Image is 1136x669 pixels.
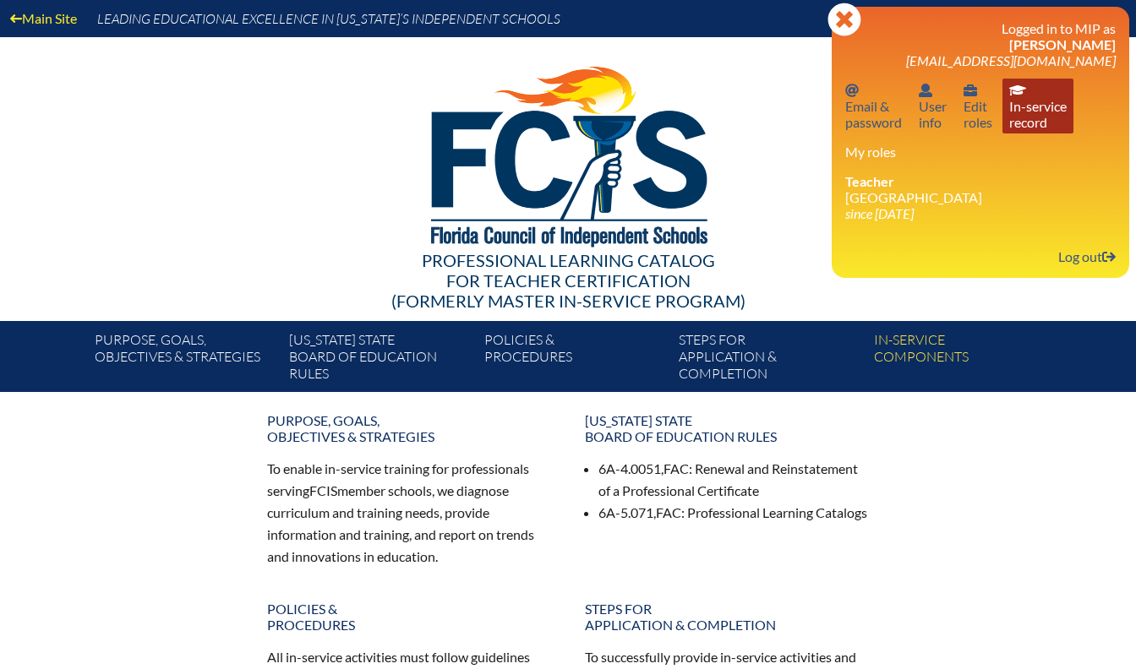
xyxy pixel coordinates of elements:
[845,144,1116,160] h3: My roles
[964,84,977,97] svg: User info
[446,270,691,291] span: for Teacher Certification
[656,504,681,520] span: FAC
[957,79,999,133] a: User infoEditroles
[845,84,859,97] svg: Email password
[282,328,477,392] a: [US_STATE] StateBoard of Education rules
[1009,36,1116,52] span: [PERSON_NAME]
[1102,250,1116,264] svg: Log out
[478,328,672,392] a: Policies &Procedures
[81,250,1055,311] div: Professional Learning Catalog (formerly Master In-service Program)
[919,84,932,97] svg: User info
[575,405,879,451] a: [US_STATE] StateBoard of Education rules
[664,460,689,476] span: FAC
[309,482,337,498] span: FCIS
[838,79,909,133] a: Email passwordEmail &password
[257,405,561,451] a: Purpose, goals,objectives & strategies
[598,502,869,524] li: 6A-5.071, : Professional Learning Catalogs
[598,458,869,502] li: 6A-4.0051, : Renewal and Reinstatement of a Professional Certificate
[912,79,953,133] a: User infoUserinfo
[845,20,1116,68] h3: Logged in to MIP as
[845,173,1116,221] li: [GEOGRAPHIC_DATA]
[1051,245,1122,268] a: Log outLog out
[88,328,282,392] a: Purpose, goals,objectives & strategies
[827,3,861,36] svg: Close
[672,328,866,392] a: Steps forapplication & completion
[906,52,1116,68] span: [EMAIL_ADDRESS][DOMAIN_NAME]
[575,594,879,639] a: Steps forapplication & completion
[845,205,914,221] i: since [DATE]
[845,173,894,189] span: Teacher
[394,37,743,268] img: FCISlogo221.eps
[867,328,1062,392] a: In-servicecomponents
[257,594,561,639] a: Policies &Procedures
[1009,84,1026,97] svg: In-service record
[1002,79,1073,133] a: In-service recordIn-servicerecord
[267,458,551,567] p: To enable in-service training for professionals serving member schools, we diagnose curriculum an...
[3,7,84,30] a: Main Site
